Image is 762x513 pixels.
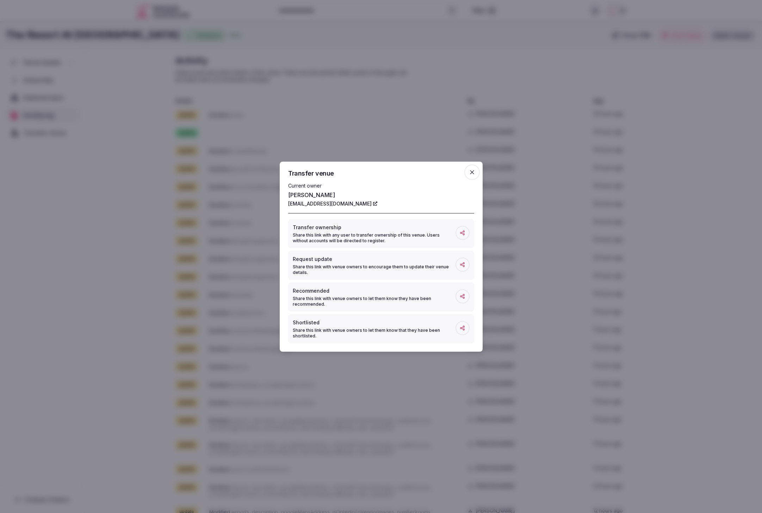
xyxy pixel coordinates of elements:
p: Share this link with venue owners to let them know they have been recommended. [293,295,456,307]
p: [PERSON_NAME] [288,190,474,199]
p: Share this link with any user to transfer ownership of this venue. Users without accounts will be... [293,232,456,243]
p: Share this link with venue owners to encourage them to update their venue details. [293,264,456,275]
button: Transfer ownershipShare this link with any user to transfer ownership of this venue. Users withou... [288,219,474,248]
p: Current owner [288,182,474,189]
button: ShortlistedShare this link with venue owners to let them know that they have been shortlisted. [288,314,474,343]
h2: Transfer venue [288,170,474,176]
a: [EMAIL_ADDRESS][DOMAIN_NAME] [288,200,377,207]
p: Request update [293,255,456,262]
button: RecommendedShare this link with venue owners to let them know they have been recommended. [288,282,474,311]
p: Transfer ownership [293,224,456,231]
p: Recommended [293,287,456,294]
p: Share this link with venue owners to let them know that they have been shortlisted. [293,327,456,338]
button: Request updateShare this link with venue owners to encourage them to update their venue details. [288,251,474,280]
p: Shortlisted [293,319,456,326]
